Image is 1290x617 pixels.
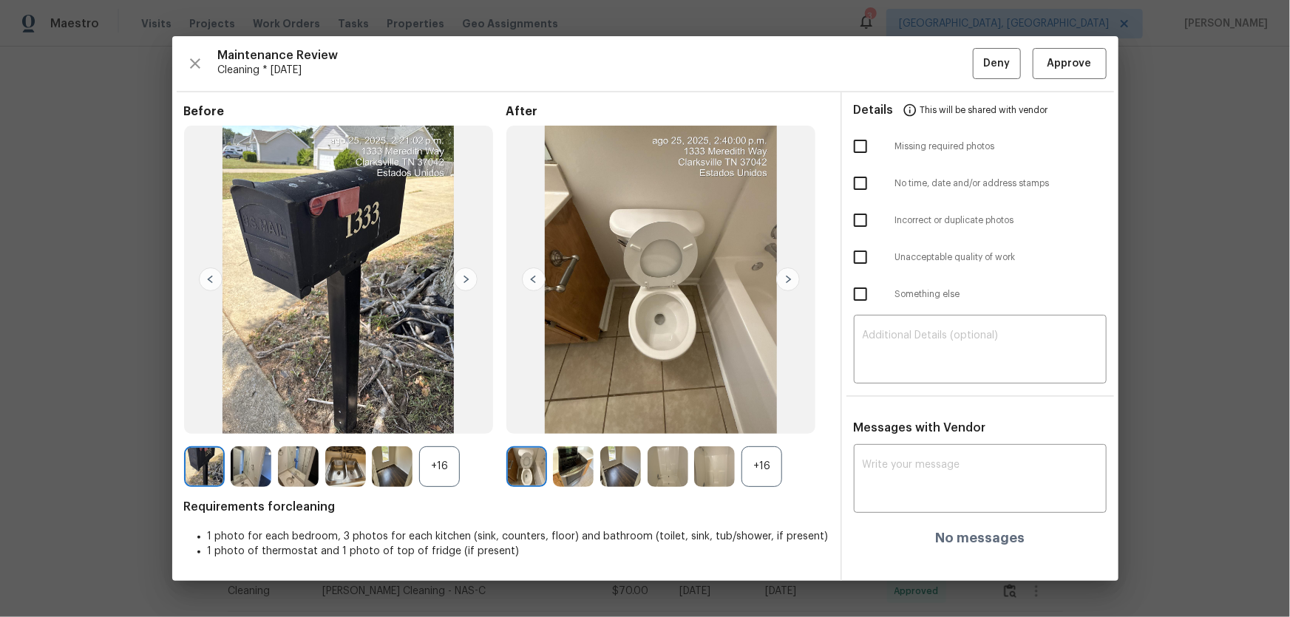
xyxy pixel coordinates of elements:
span: Before [184,104,506,119]
span: Something else [895,288,1107,301]
button: Deny [973,48,1021,80]
span: Details [854,92,894,128]
span: Missing required photos [895,140,1107,153]
span: Deny [983,55,1010,73]
span: Cleaning * [DATE] [218,63,973,78]
div: +16 [741,446,782,487]
div: Unacceptable quality of work [842,239,1118,276]
div: Missing required photos [842,128,1118,165]
img: right-chevron-button-url [454,267,478,291]
div: Incorrect or duplicate photos [842,202,1118,239]
button: Approve [1033,48,1107,80]
span: Incorrect or duplicate photos [895,214,1107,227]
span: Requirements for cleaning [184,500,829,514]
span: After [506,104,829,119]
img: right-chevron-button-url [776,267,800,291]
span: This will be shared with vendor [920,92,1048,128]
h4: No messages [935,531,1025,545]
li: 1 photo for each bedroom, 3 photos for each kitchen (sink, counters, floor) and bathroom (toilet,... [208,529,829,544]
img: left-chevron-button-url [522,267,546,291]
div: +16 [419,446,460,487]
li: 1 photo of thermostat and 1 photo of top of fridge (if present) [208,544,829,559]
span: Approve [1048,55,1092,73]
div: No time, date and/or address stamps [842,165,1118,202]
span: No time, date and/or address stamps [895,177,1107,190]
span: Maintenance Review [218,48,973,63]
img: left-chevron-button-url [199,267,223,291]
span: Messages with Vendor [854,422,986,434]
span: Unacceptable quality of work [895,251,1107,264]
div: Something else [842,276,1118,313]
